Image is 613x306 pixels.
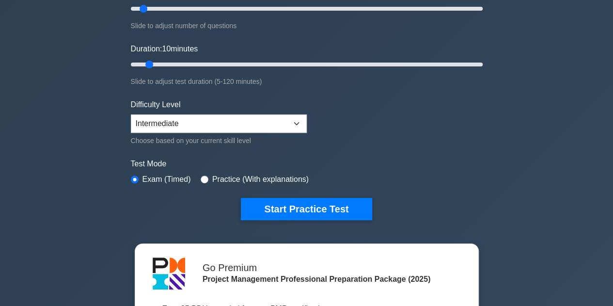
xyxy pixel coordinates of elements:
label: Difficulty Level [131,99,181,111]
span: 10 [162,45,171,53]
label: Practice (With explanations) [212,174,309,185]
label: Duration: minutes [131,43,198,55]
div: Slide to adjust test duration (5-120 minutes) [131,76,483,87]
label: Test Mode [131,158,483,170]
div: Choose based on your current skill level [131,135,307,146]
div: Slide to adjust number of questions [131,20,483,32]
label: Exam (Timed) [142,174,191,185]
button: Start Practice Test [241,198,372,220]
